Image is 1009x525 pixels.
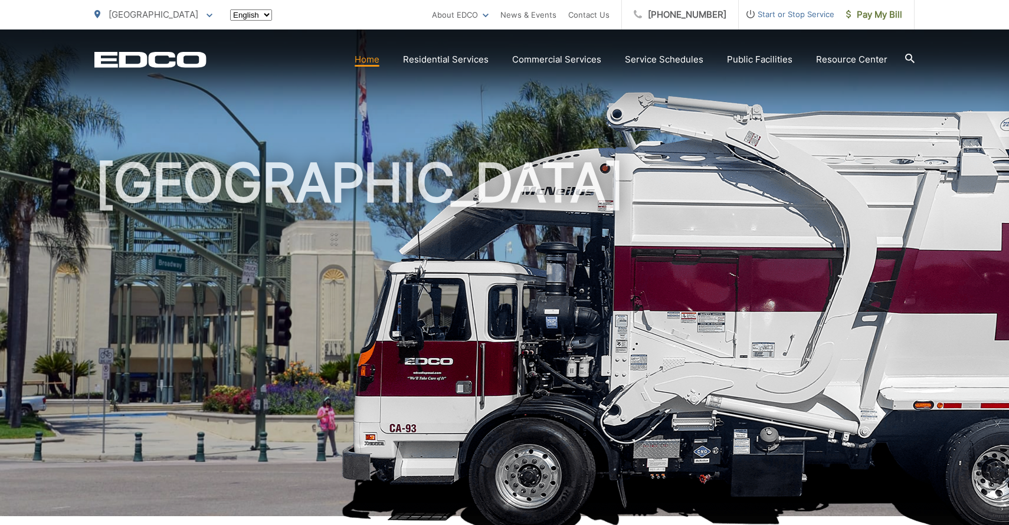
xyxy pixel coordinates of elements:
a: News & Events [500,8,556,22]
a: Home [355,52,379,67]
a: Service Schedules [625,52,703,67]
a: About EDCO [432,8,489,22]
a: Resource Center [816,52,887,67]
a: Commercial Services [512,52,601,67]
span: [GEOGRAPHIC_DATA] [109,9,198,20]
span: Pay My Bill [846,8,902,22]
a: EDCD logo. Return to the homepage. [94,51,207,68]
a: Residential Services [403,52,489,67]
select: Select a language [230,9,272,21]
a: Public Facilities [727,52,792,67]
a: Contact Us [568,8,610,22]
